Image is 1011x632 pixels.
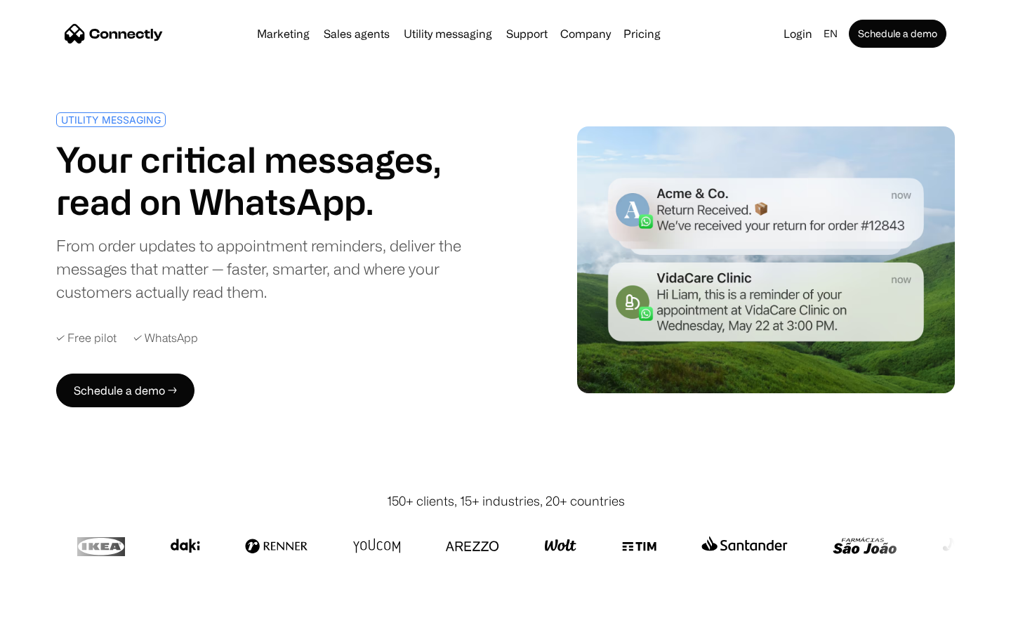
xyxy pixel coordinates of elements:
a: Utility messaging [398,28,498,39]
div: ✓ WhatsApp [133,331,198,345]
a: Marketing [251,28,315,39]
div: Company [556,24,615,44]
ul: Language list [28,607,84,627]
div: UTILITY MESSAGING [61,114,161,125]
div: 150+ clients, 15+ industries, 20+ countries [387,492,625,511]
h1: Your critical messages, read on WhatsApp. [56,138,500,223]
div: Company [560,24,611,44]
div: en [824,24,838,44]
a: Pricing [618,28,666,39]
a: Schedule a demo → [56,374,194,407]
div: en [818,24,846,44]
aside: Language selected: English [14,606,84,627]
a: Schedule a demo [849,20,946,48]
a: Support [501,28,553,39]
div: ✓ Free pilot [56,331,117,345]
a: home [65,23,163,44]
div: From order updates to appointment reminders, deliver the messages that matter — faster, smarter, ... [56,234,500,303]
a: Login [778,24,818,44]
a: Sales agents [318,28,395,39]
